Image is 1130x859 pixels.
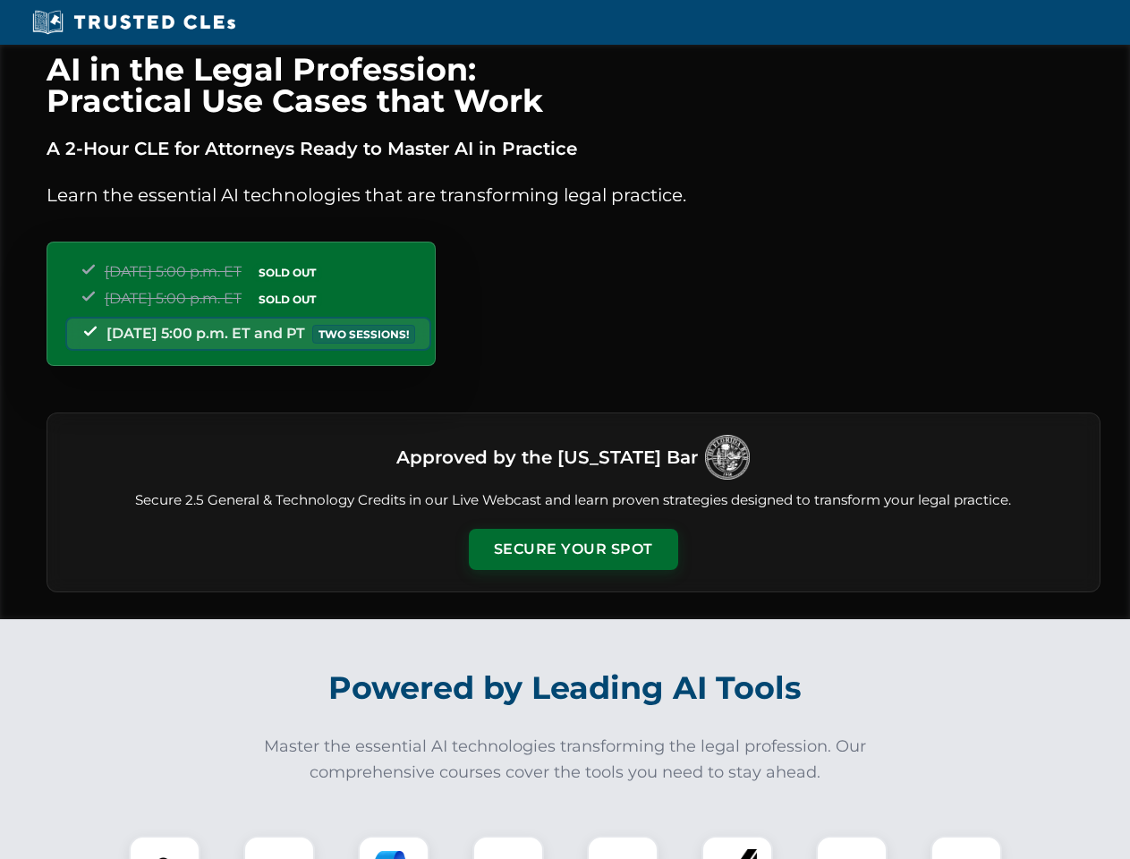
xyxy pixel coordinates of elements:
h2: Powered by Leading AI Tools [70,657,1061,719]
h1: AI in the Legal Profession: Practical Use Cases that Work [47,54,1100,116]
p: A 2-Hour CLE for Attorneys Ready to Master AI in Practice [47,134,1100,163]
p: Secure 2.5 General & Technology Credits in our Live Webcast and learn proven strategies designed ... [69,490,1078,511]
span: [DATE] 5:00 p.m. ET [105,263,242,280]
span: SOLD OUT [252,263,322,282]
p: Master the essential AI technologies transforming the legal profession. Our comprehensive courses... [252,734,879,786]
p: Learn the essential AI technologies that are transforming legal practice. [47,181,1100,209]
img: Logo [705,435,750,480]
button: Secure Your Spot [469,529,678,570]
span: [DATE] 5:00 p.m. ET [105,290,242,307]
h3: Approved by the [US_STATE] Bar [396,441,698,473]
img: Trusted CLEs [27,9,241,36]
span: SOLD OUT [252,290,322,309]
